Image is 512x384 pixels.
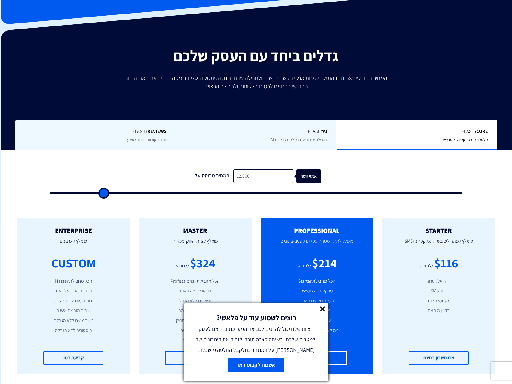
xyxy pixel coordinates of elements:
li: שירות מותאם אישית [26,307,121,314]
li: הדרכה אחד-על-אחד [26,288,121,294]
p: מומלץ לארגונים [26,234,121,254]
div: /לחודש [175,263,189,270]
li: הכל מחבילת Master [26,278,121,285]
li: הכל מחבילת Professional [148,278,243,285]
h2: PROFESSIONAL [270,227,364,234]
div: CUSTOM [51,254,96,272]
h2: גדלים ביחד עם העסק שלכם [5,47,507,64]
li: היסטוריה ללא הגבלה [26,327,121,334]
b: AI [323,128,327,134]
li: פרסונליזציה באתר [148,288,243,294]
span: הגדילו מכירות עם המלצות מוצרים AI [271,137,327,142]
div: /לחודש [297,263,311,270]
p: המחיר החודשי משתנה בהתאם לכמות אנשי הקשר בחשבון ולחבילה שבחרתם, השתמשו בסליידר מטה כדי להעריך את ... [121,74,391,90]
li: עד 15 משתמשים [148,327,243,334]
li: משתמשים ללא הגבלה [26,317,121,324]
li: דומיין מותאם [391,307,486,314]
li: אנליטיקה מתקדמת [148,307,243,314]
h2: ENTERPRISE [26,227,121,234]
div: $324 [190,254,215,272]
div: $214 [312,254,337,272]
div: /לחודש [419,263,433,270]
a: צרו חשבון בחינם [409,351,469,365]
p: מומלץ למתחילים בשיווק אלקטרוני וSMS [391,234,486,254]
div: $116 [434,254,458,272]
a: קביעת דמו [43,351,103,365]
p: מומלץ לצוותי שיווק ומכירות [148,234,243,254]
div: אנשי קשר [299,169,324,183]
li: תמיכה מורחבת [148,337,243,344]
li: מעקב גולשים באתר [270,297,364,304]
span: Flashy [346,128,488,135]
li: אינטגרציה עם פייסבוק [148,317,243,324]
li: דיוור אלקטרוני [391,278,486,285]
span: יותר ביקורות בפחות מאמץ [126,137,167,142]
b: REVIEWS [147,128,167,134]
div: המחיר מבוסס על [191,169,233,183]
h2: MASTER [148,227,243,234]
b: Core [477,128,488,134]
li: משתמש אחד [391,297,486,304]
li: מרקטינג אוטומיישן [270,288,364,294]
a: קביעת דמו [165,351,225,365]
span: Flashy [24,128,167,135]
li: דיוור SMS [391,288,486,294]
p: מומלץ לאתרי מסחר ועסקים קטנים-בינוניים [270,234,364,254]
span: Flashy [185,128,327,135]
li: פופאפים ללא הגבלה [148,297,243,304]
span: פלטפורמת מרקטינג אוטומיישן [441,137,488,142]
li: הכל מחבילת Starter [270,278,364,285]
li: דוחות מותאמים אישית [26,297,121,304]
h2: STARTER [391,227,486,234]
